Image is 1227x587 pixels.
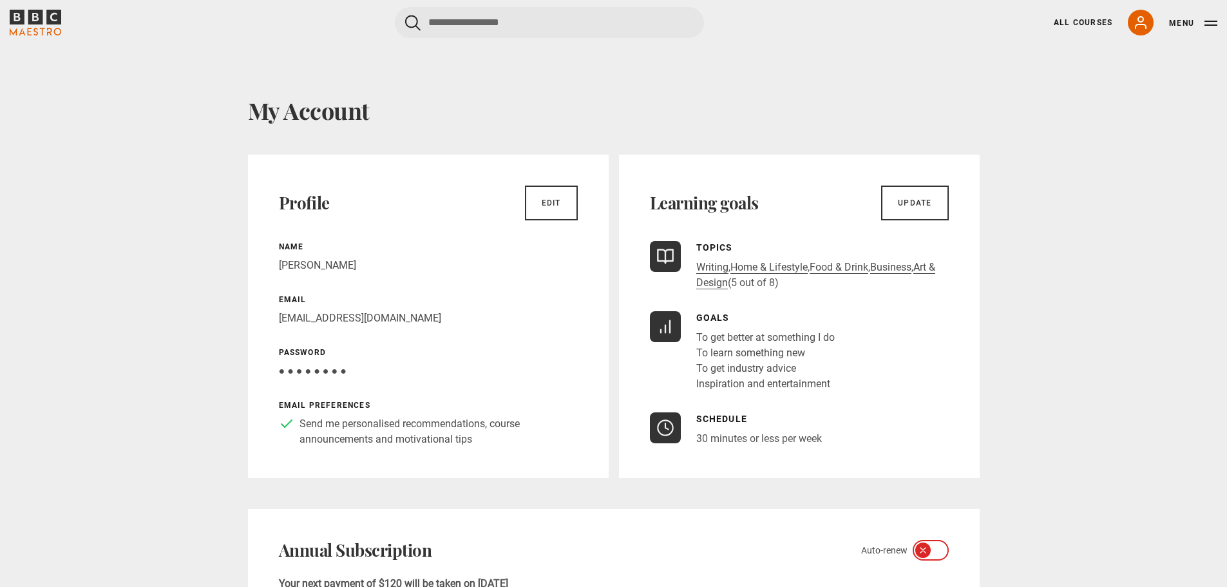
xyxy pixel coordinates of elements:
p: , , , , (5 out of 8) [696,260,949,291]
p: Topics [696,241,949,255]
p: Name [279,241,578,253]
p: [EMAIL_ADDRESS][DOMAIN_NAME] [279,311,578,326]
span: Auto-renew [861,544,908,557]
button: Toggle navigation [1169,17,1217,30]
p: 30 minutes or less per week [696,431,822,447]
a: Food & Drink [810,261,868,274]
a: Edit [525,186,578,220]
h1: My Account [248,97,980,124]
span: ● ● ● ● ● ● ● ● [279,365,347,377]
p: Email preferences [279,399,578,411]
button: Submit the search query [405,15,421,31]
svg: BBC Maestro [10,10,61,35]
p: Schedule [696,412,822,426]
li: To get better at something I do [696,330,835,345]
li: To learn something new [696,345,835,361]
h2: Annual Subscription [279,540,432,561]
p: Send me personalised recommendations, course announcements and motivational tips [300,416,578,447]
h2: Profile [279,193,330,213]
p: Email [279,294,578,305]
h2: Learning goals [650,193,759,213]
li: To get industry advice [696,361,835,376]
a: Update [881,186,948,220]
p: [PERSON_NAME] [279,258,578,273]
a: Business [870,261,911,274]
p: Password [279,347,578,358]
input: Search [395,7,704,38]
a: Writing [696,261,728,274]
a: All Courses [1054,17,1112,28]
a: Home & Lifestyle [730,261,808,274]
li: Inspiration and entertainment [696,376,835,392]
p: Goals [696,311,835,325]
